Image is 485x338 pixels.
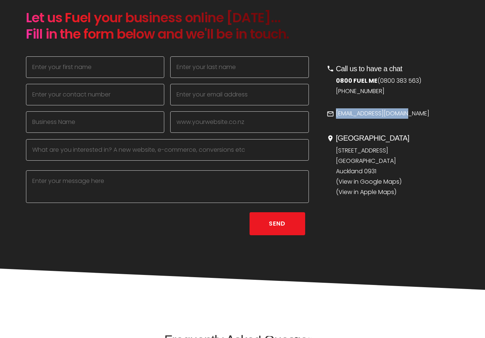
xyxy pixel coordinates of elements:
input: What are you interested in? A new website, e-commerce, conversions etc [26,139,309,161]
strong: 0800 FUEL ME [336,76,377,85]
input: Enter your first name [26,56,164,78]
h5: [GEOGRAPHIC_DATA] [336,134,409,142]
input: Enter your email address [170,84,309,105]
p: [STREET_ADDRESS] [GEOGRAPHIC_DATA] Auckland 0931 [336,145,459,197]
a: [EMAIL_ADDRESS][DOMAIN_NAME] [336,109,429,118]
button: Send [250,212,305,235]
h5: Call us to have a chat [336,64,402,73]
input: Enter your contact number [26,84,164,105]
input: www.yourwebsite.co.nz [170,111,309,133]
input: Business Name [26,111,164,133]
h2: Let us Fuel your business online [DATE]... Fill in the form below and we'll be in touch. [26,10,289,42]
a: (View in Google Maps) [336,177,402,186]
a: (View in Apple Maps) [336,188,396,196]
a: [PHONE_NUMBER] [336,87,385,95]
a: 0800 FUEL ME(0800 383 563) [336,76,421,85]
input: Enter your last name [170,56,309,78]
